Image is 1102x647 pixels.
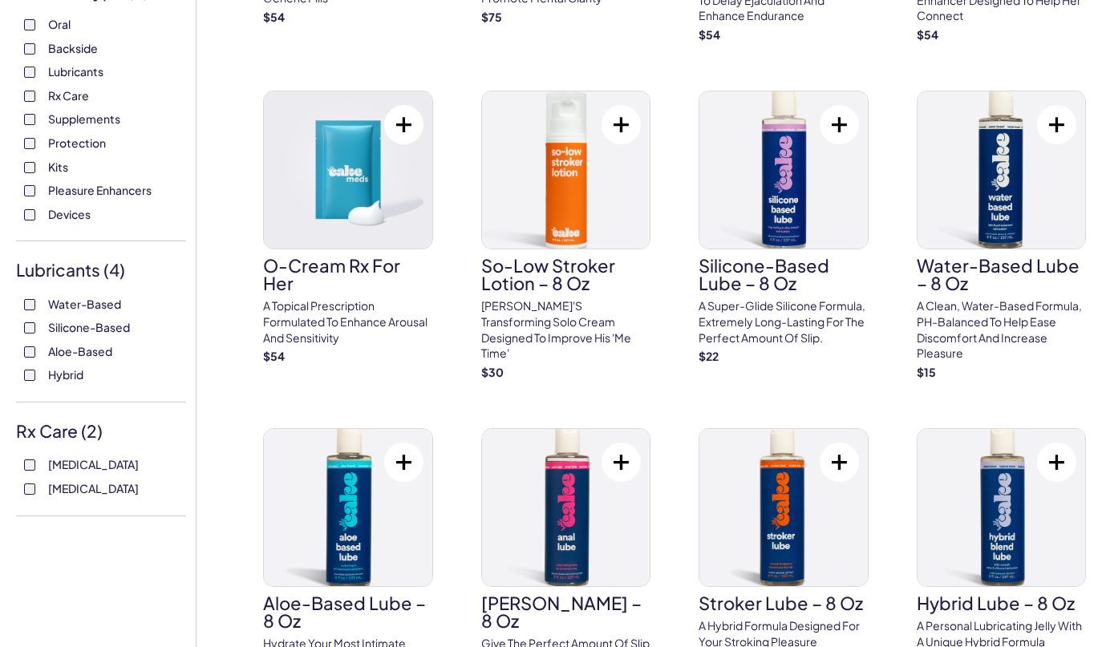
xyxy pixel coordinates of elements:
[263,91,433,364] a: O-Cream Rx for HerO-Cream Rx for HerA topical prescription formulated to enhance arousal and sens...
[24,114,35,125] input: Supplements
[48,108,120,129] span: Supplements
[24,370,35,381] input: Hybrid
[48,61,103,82] span: Lubricants
[48,38,98,59] span: Backside
[24,185,35,196] input: Pleasure Enhancers
[24,346,35,358] input: Aloe-Based
[918,91,1086,249] img: Water-Based Lube – 8 oz
[263,10,285,24] strong: $ 54
[48,156,68,177] span: Kits
[699,257,869,292] h3: Silicone-Based Lube – 8 oz
[24,67,35,78] input: Lubricants
[482,91,650,249] img: So-Low Stroker Lotion – 8 oz
[24,299,35,310] input: Water-Based
[481,298,651,361] p: [PERSON_NAME]'s transforming solo cream designed to improve his 'me time'
[264,429,432,586] img: Aloe-Based Lube – 8 oz
[481,594,651,629] h3: [PERSON_NAME] – 8 oz
[24,43,35,55] input: Backside
[48,132,106,153] span: Protection
[48,85,89,106] span: Rx Care
[24,162,35,173] input: Kits
[24,322,35,334] input: Silicone-Based
[263,257,433,292] h3: O-Cream Rx for Her
[48,293,121,314] span: Water-Based
[24,459,35,471] input: [MEDICAL_DATA]
[699,91,868,249] img: Silicone-Based Lube – 8 oz
[699,349,719,363] strong: $ 22
[48,317,130,338] span: Silicone-Based
[917,257,1087,292] h3: Water-Based Lube – 8 oz
[917,298,1087,361] p: A clean, water-based formula, pH-balanced to help ease discomfort and increase pleasure
[24,483,35,495] input: [MEDICAL_DATA]
[699,27,720,42] strong: $ 54
[481,365,504,379] strong: $ 30
[917,594,1087,612] h3: Hybrid Lube – 8 oz
[24,19,35,30] input: Oral
[481,257,651,292] h3: So-Low Stroker Lotion – 8 oz
[263,298,433,346] p: A topical prescription formulated to enhance arousal and sensitivity
[917,27,938,42] strong: $ 54
[48,14,71,34] span: Oral
[24,91,35,102] input: Rx Care
[48,478,139,499] span: [MEDICAL_DATA]
[48,204,91,224] span: Devices
[24,209,35,220] input: Devices
[24,138,35,149] input: Protection
[48,341,112,362] span: Aloe-Based
[917,91,1087,380] a: Water-Based Lube – 8 ozWater-Based Lube – 8 ozA clean, water-based formula, pH-balanced to help e...
[48,180,152,200] span: Pleasure Enhancers
[917,365,936,379] strong: $ 15
[48,364,83,385] span: Hybrid
[699,594,869,612] h3: Stroker Lube – 8 oz
[699,91,869,364] a: Silicone-Based Lube – 8 ozSilicone-Based Lube – 8 ozA super-glide silicone formula, extremely lon...
[264,91,432,249] img: O-Cream Rx for Her
[263,349,285,363] strong: $ 54
[481,10,502,24] strong: $ 75
[482,429,650,586] img: Anal Lube – 8 oz
[48,454,139,475] span: [MEDICAL_DATA]
[263,594,433,629] h3: Aloe-Based Lube – 8 oz
[699,429,868,586] img: Stroker Lube – 8 oz
[481,91,651,380] a: So-Low Stroker Lotion – 8 ozSo-Low Stroker Lotion – 8 oz[PERSON_NAME]'s transforming solo cream d...
[699,298,869,346] p: A super-glide silicone formula, extremely long-lasting for the perfect amount of slip.
[918,429,1086,586] img: Hybrid Lube – 8 oz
